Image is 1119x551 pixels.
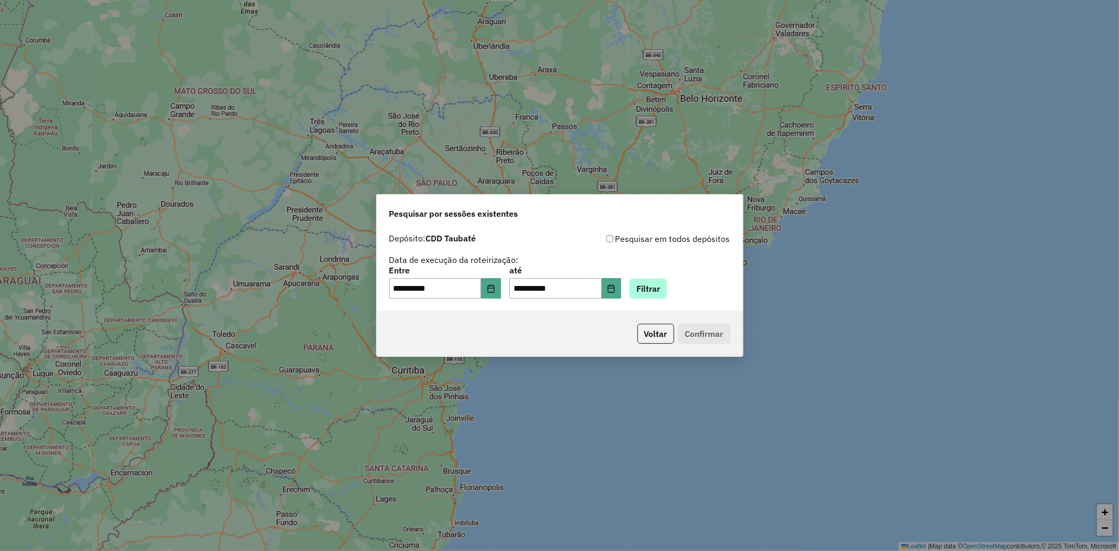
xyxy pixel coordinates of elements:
[389,253,519,266] label: Data de execução da roteirização:
[560,232,730,245] div: Pesquisar em todos depósitos
[389,264,501,277] label: Entre
[389,232,476,245] label: Depósito:
[602,278,622,299] button: Choose Date
[481,278,501,299] button: Choose Date
[630,279,667,299] button: Filtrar
[509,264,621,277] label: até
[637,324,674,344] button: Voltar
[426,233,476,243] strong: CDD Taubaté
[389,207,518,220] span: Pesquisar por sessões existentes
